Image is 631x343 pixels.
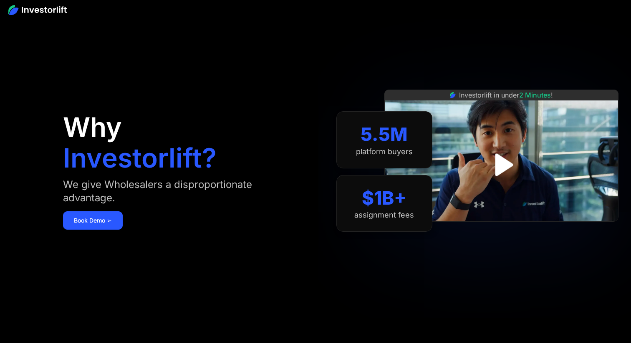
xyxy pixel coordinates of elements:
[63,114,122,140] h1: Why
[354,210,414,220] div: assignment fees
[356,147,413,156] div: platform buyers
[63,145,217,171] h1: Investorlift?
[361,123,408,145] div: 5.5M
[439,226,564,236] iframe: Customer reviews powered by Trustpilot
[362,187,406,209] div: $1B+
[483,146,520,183] a: open lightbox
[459,90,553,100] div: Investorlift in under !
[519,91,551,99] span: 2 Minutes
[63,211,123,230] a: Book Demo ➢
[63,178,290,205] div: We give Wholesalers a disproportionate advantage.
